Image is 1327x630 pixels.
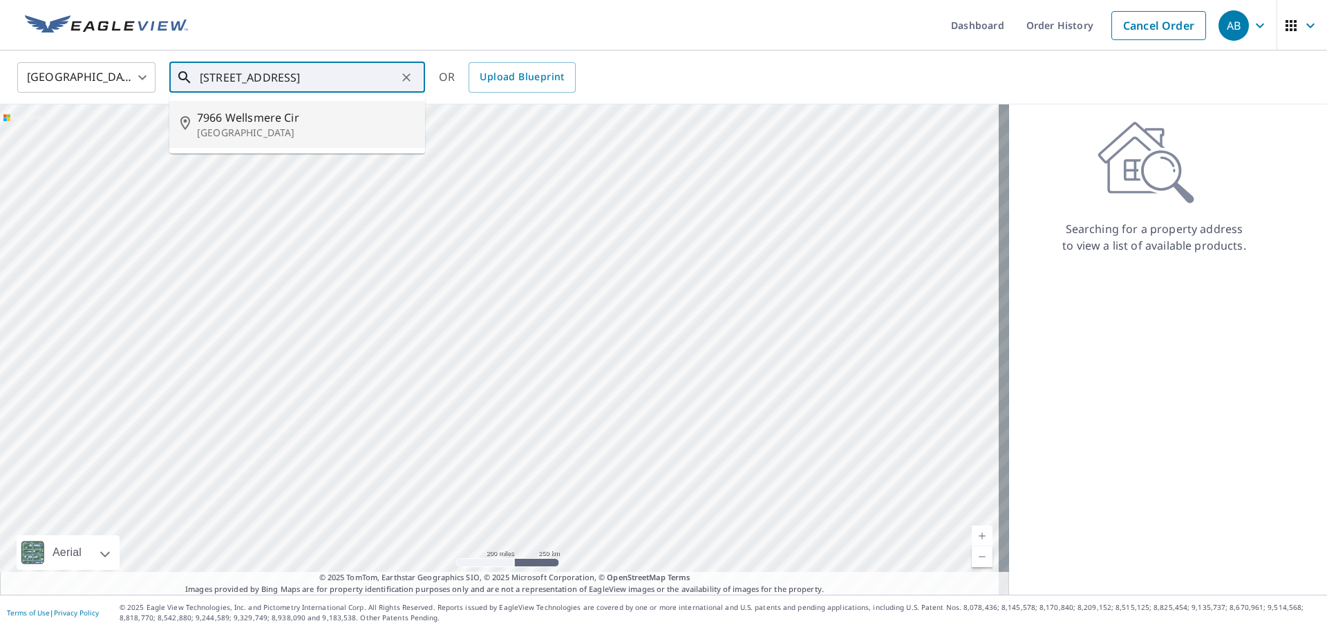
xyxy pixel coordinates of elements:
[7,609,99,617] p: |
[668,572,690,582] a: Terms
[607,572,665,582] a: OpenStreetMap
[200,58,397,97] input: Search by address or latitude-longitude
[469,62,575,93] a: Upload Blueprint
[1111,11,1206,40] a: Cancel Order
[397,68,416,87] button: Clear
[972,546,992,567] a: Current Level 5, Zoom Out
[25,15,188,36] img: EV Logo
[7,608,50,618] a: Terms of Use
[480,68,564,86] span: Upload Blueprint
[54,608,99,618] a: Privacy Policy
[972,526,992,546] a: Current Level 5, Zoom In
[17,58,156,97] div: [GEOGRAPHIC_DATA]
[319,572,690,584] span: © 2025 TomTom, Earthstar Geographics SIO, © 2025 Microsoft Corporation, ©
[48,535,86,570] div: Aerial
[1218,10,1249,41] div: AB
[197,109,414,126] span: 7966 Wellsmere Cir
[17,535,120,570] div: Aerial
[439,62,576,93] div: OR
[120,602,1320,623] p: © 2025 Eagle View Technologies, Inc. and Pictometry International Corp. All Rights Reserved. Repo...
[1062,221,1247,254] p: Searching for a property address to view a list of available products.
[197,126,414,140] p: [GEOGRAPHIC_DATA]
